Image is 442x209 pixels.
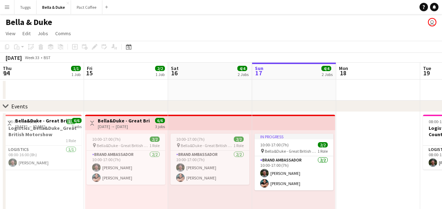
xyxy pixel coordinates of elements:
[14,0,37,14] button: Tuggs
[318,142,328,147] span: 2/2
[23,55,41,60] span: Week 33
[238,72,249,77] div: 2 Jobs
[15,124,68,129] div: [DATE] → [DATE]
[44,55,51,60] div: BST
[176,137,205,142] span: 10:00-17:00 (7h)
[11,103,28,110] div: Events
[149,143,160,148] span: 1 Role
[87,134,165,185] app-job-card: 10:00-17:00 (7h)2/2 Bella&Duke - Great British Motorshow1 RoleBrand Ambassador2/210:00-17:00 (7h)...
[233,143,244,148] span: 1 Role
[3,29,18,38] a: View
[255,65,263,71] span: Sun
[71,72,81,77] div: 1 Job
[66,138,76,143] span: 1 Role
[6,30,15,37] span: View
[237,66,247,71] span: 4/4
[338,69,348,77] span: 18
[428,18,436,26] app-user-avatar: Chubby Bear
[6,17,52,27] h1: Bella & Duke
[318,148,328,154] span: 1 Role
[260,142,289,147] span: 10:00-17:00 (7h)
[87,65,92,71] span: Fri
[15,118,68,124] h3: Bella&Duke - Great British Motorshow
[97,143,149,148] span: Bella&Duke - Great British Motorshow
[171,134,249,185] app-job-card: 10:00-17:00 (7h)2/2 Bella&Duke - Great British Motorshow1 RoleBrand Ambassador2/210:00-17:00 (7h)...
[255,134,333,139] div: In progress
[20,29,33,38] a: Edit
[38,30,48,37] span: Jobs
[254,69,263,77] span: 17
[86,69,92,77] span: 15
[255,156,333,190] app-card-role: Brand Ambassador2/210:00-17:00 (7h)[PERSON_NAME][PERSON_NAME]
[322,72,333,77] div: 2 Jobs
[3,146,82,170] app-card-role: Logistics1/108:00-16:00 (8h)[PERSON_NAME]
[234,137,244,142] span: 2/2
[2,69,12,77] span: 14
[23,30,31,37] span: Edit
[52,29,74,38] a: Comms
[170,69,179,77] span: 16
[37,0,71,14] button: Bella & Duke
[155,66,165,71] span: 2/2
[87,151,165,185] app-card-role: Brand Ambassador2/210:00-17:00 (7h)[PERSON_NAME][PERSON_NAME]
[72,123,82,129] div: 3 jobs
[35,29,51,38] a: Jobs
[55,30,71,37] span: Comms
[171,151,249,185] app-card-role: Brand Ambassador2/210:00-17:00 (7h)[PERSON_NAME][PERSON_NAME]
[155,123,165,129] div: 3 jobs
[171,65,179,71] span: Sat
[6,54,22,61] div: [DATE]
[422,69,431,77] span: 19
[72,118,82,123] span: 6/6
[3,65,12,71] span: Thu
[71,0,102,14] button: Pact Coffee
[155,72,165,77] div: 1 Job
[321,66,331,71] span: 4/4
[71,66,81,71] span: 1/1
[181,143,233,148] span: Bella&Duke - Great British Motorshow
[155,118,165,123] span: 6/6
[150,137,160,142] span: 2/2
[339,65,348,71] span: Mon
[3,125,82,138] h3: Logistics_Bella&Duke_Great British Motorshow
[98,118,150,124] h3: Bella&Duke - Great British Motorshow
[265,148,318,154] span: Bella&Duke - Great British Motorshow
[423,65,431,71] span: Tue
[98,124,150,129] div: [DATE] → [DATE]
[92,137,121,142] span: 10:00-17:00 (7h)
[255,134,333,190] app-job-card: In progress10:00-17:00 (7h)2/2 Bella&Duke - Great British Motorshow1 RoleBrand Ambassador2/210:00...
[3,115,82,170] app-job-card: 08:00-16:00 (8h)1/1Logistics_Bella&Duke_Great British Motorshow1 RoleLogistics1/108:00-16:00 (8h)...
